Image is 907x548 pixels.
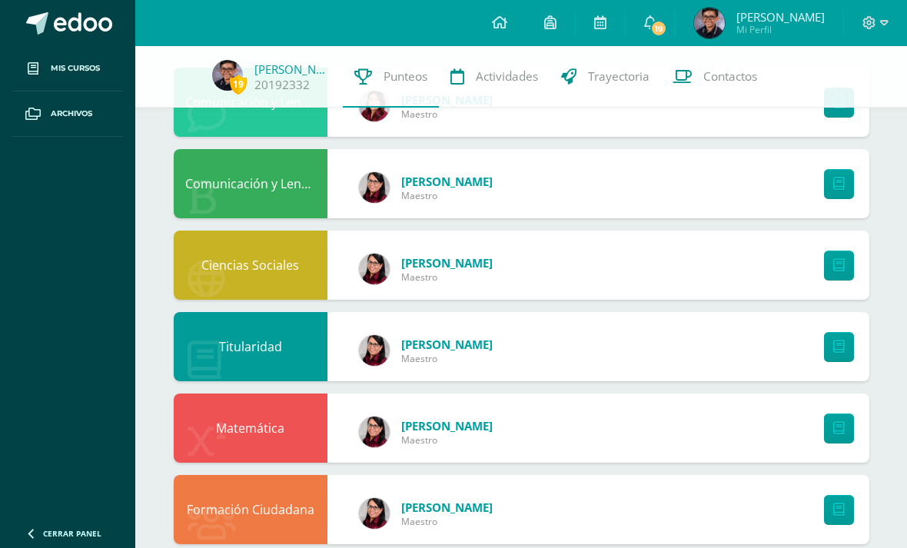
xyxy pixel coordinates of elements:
span: [PERSON_NAME] [401,337,493,352]
span: Maestro [401,189,493,202]
span: Trayectoria [588,68,650,85]
a: Contactos [661,46,769,108]
span: Punteos [384,68,427,85]
span: Maestro [401,515,493,528]
span: Maestro [401,271,493,284]
a: Punteos [343,46,439,108]
span: Maestro [401,433,493,447]
img: a9660930cc112cffbcbe6abaf37c7c58.png [212,60,243,91]
span: Maestro [401,108,493,121]
div: Titularidad [174,312,327,381]
span: 19 [650,20,667,37]
span: Archivos [51,108,92,120]
a: Mis cursos [12,46,123,91]
div: Matemática [174,394,327,463]
span: Maestro [401,352,493,365]
div: Comunicación y Lenguaje,Idioma Español [174,149,327,218]
a: Trayectoria [550,46,661,108]
span: 19 [230,75,247,94]
a: Actividades [439,46,550,108]
span: Cerrar panel [43,528,101,539]
img: b345338c6bf3bbe1de0ed29d358e1117.png [359,254,390,284]
img: b345338c6bf3bbe1de0ed29d358e1117.png [359,417,390,447]
span: [PERSON_NAME] [401,174,493,189]
span: [PERSON_NAME] [401,255,493,271]
div: Formación Ciudadana [174,475,327,544]
span: Mi Perfil [736,23,825,36]
span: Contactos [703,68,757,85]
span: [PERSON_NAME] [401,418,493,433]
img: b345338c6bf3bbe1de0ed29d358e1117.png [359,335,390,366]
span: [PERSON_NAME] [736,9,825,25]
span: [PERSON_NAME] [401,500,493,515]
span: Actividades [476,68,538,85]
a: [PERSON_NAME] [254,61,331,77]
img: b345338c6bf3bbe1de0ed29d358e1117.png [359,498,390,529]
img: b345338c6bf3bbe1de0ed29d358e1117.png [359,172,390,203]
a: 20192332 [254,77,310,93]
img: a9660930cc112cffbcbe6abaf37c7c58.png [694,8,725,38]
div: Ciencias Sociales [174,231,327,300]
a: Archivos [12,91,123,137]
span: Mis cursos [51,62,100,75]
